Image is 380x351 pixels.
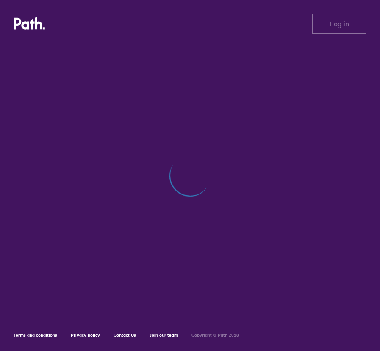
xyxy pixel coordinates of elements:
a: Privacy policy [71,332,100,338]
a: Join our team [150,332,178,338]
button: Log in [312,14,366,34]
span: Log in [330,20,349,28]
h6: Copyright © Path 2018 [191,333,239,338]
a: Terms and conditions [14,332,57,338]
a: Contact Us [114,332,136,338]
